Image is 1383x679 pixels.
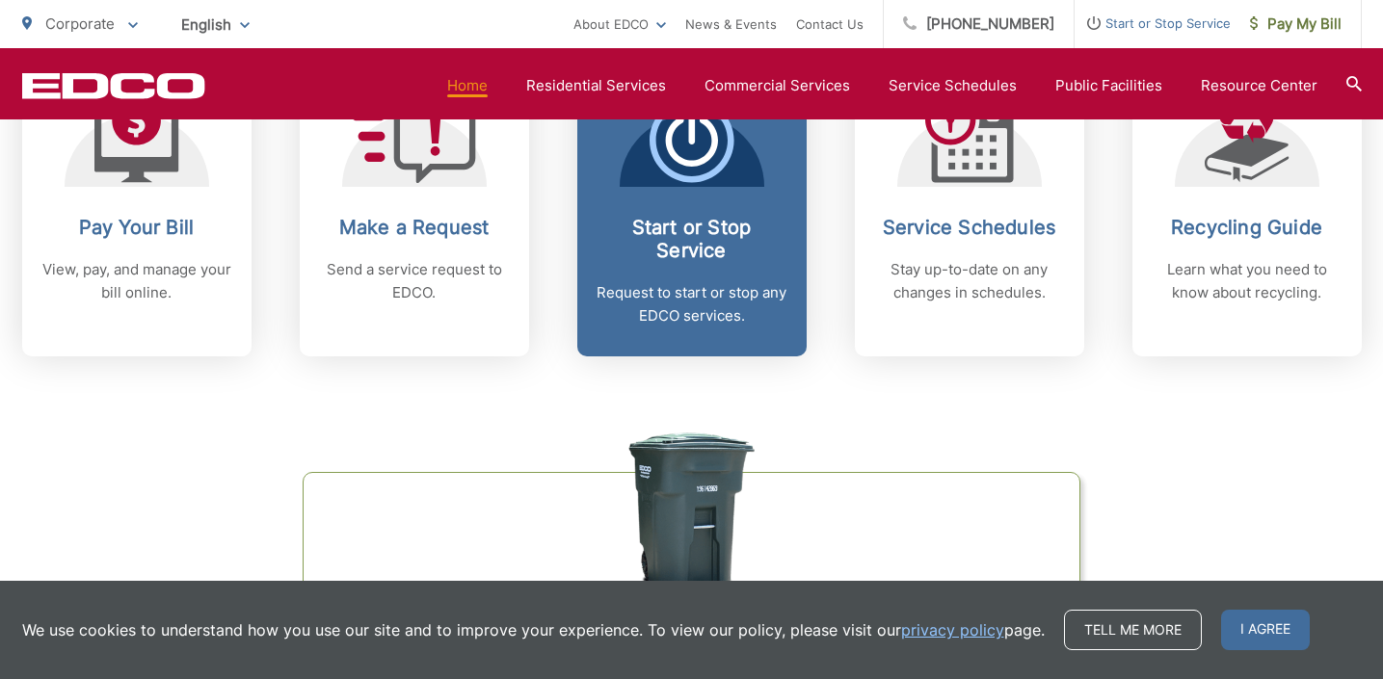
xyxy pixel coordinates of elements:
[319,258,510,304] p: Send a service request to EDCO.
[526,74,666,97] a: Residential Services
[300,62,529,356] a: Make a Request Send a service request to EDCO.
[597,281,787,327] p: Request to start or stop any EDCO services.
[22,72,205,99] a: EDCD logo. Return to the homepage.
[597,216,787,262] h2: Start or Stop Service
[1064,610,1202,650] a: Tell me more
[874,216,1065,239] h2: Service Schedules
[167,8,264,41] span: English
[41,216,232,239] h2: Pay Your Bill
[855,62,1084,356] a: Service Schedules Stay up-to-date on any changes in schedules.
[1152,216,1343,239] h2: Recycling Guide
[705,74,850,97] a: Commercial Services
[1250,13,1342,36] span: Pay My Bill
[796,13,864,36] a: Contact Us
[901,618,1004,641] a: privacy policy
[1221,610,1310,650] span: I agree
[319,216,510,239] h2: Make a Request
[889,74,1017,97] a: Service Schedules
[41,258,232,304] p: View, pay, and manage your bill online.
[1132,62,1362,356] a: Recycling Guide Learn what you need to know about recycling.
[45,14,115,33] span: Corporate
[447,74,488,97] a: Home
[685,13,777,36] a: News & Events
[22,62,252,356] a: Pay Your Bill View, pay, and manage your bill online.
[874,258,1065,304] p: Stay up-to-date on any changes in schedules.
[1201,74,1317,97] a: Resource Center
[22,618,1045,641] p: We use cookies to understand how you use our site and to improve your experience. To view our pol...
[1055,74,1162,97] a: Public Facilities
[573,13,666,36] a: About EDCO
[1152,258,1343,304] p: Learn what you need to know about recycling.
